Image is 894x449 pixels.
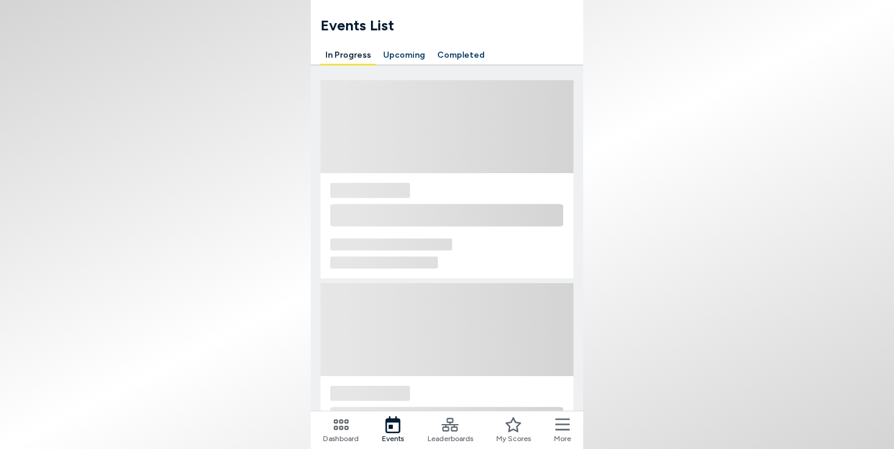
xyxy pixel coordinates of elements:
[378,46,430,65] button: Upcoming
[496,433,531,444] span: My Scores
[311,46,583,65] div: Manage your account
[554,433,571,444] span: More
[382,416,404,444] a: Events
[382,433,404,444] span: Events
[321,15,583,36] h1: Events List
[496,416,531,444] a: My Scores
[554,416,571,444] button: More
[428,416,473,444] a: Leaderboards
[432,46,490,65] button: Completed
[323,433,359,444] span: Dashboard
[321,46,376,65] button: In Progress
[323,416,359,444] a: Dashboard
[428,433,473,444] span: Leaderboards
